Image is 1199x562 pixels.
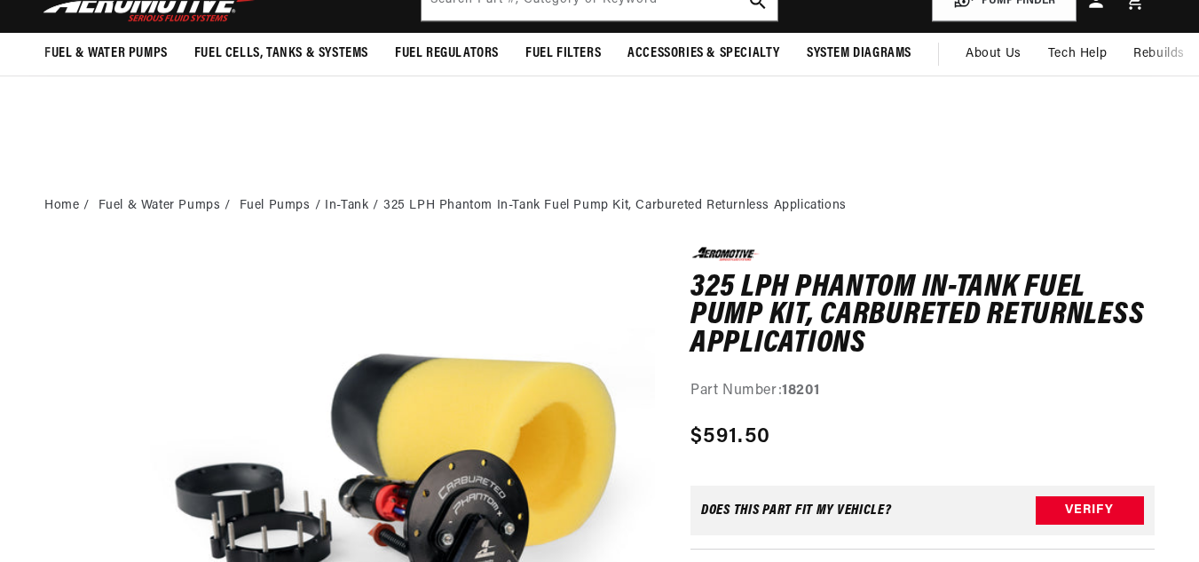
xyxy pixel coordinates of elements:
summary: Fuel Filters [512,33,614,75]
span: Fuel Regulators [395,44,499,63]
a: Fuel & Water Pumps [99,196,221,216]
summary: Fuel Cells, Tanks & Systems [181,33,382,75]
span: Fuel Cells, Tanks & Systems [194,44,368,63]
summary: Rebuilds [1120,33,1198,75]
li: 325 LPH Phantom In-Tank Fuel Pump Kit, Carbureted Returnless Applications [383,196,847,216]
span: $591.50 [690,421,770,453]
summary: Accessories & Specialty [614,33,793,75]
li: In-Tank [325,196,383,216]
span: System Diagrams [807,44,911,63]
summary: Fuel Regulators [382,33,512,75]
div: Part Number: [690,380,1155,403]
h1: 325 LPH Phantom In-Tank Fuel Pump Kit, Carbureted Returnless Applications [690,274,1155,359]
summary: Fuel & Water Pumps [31,33,181,75]
strong: 18201 [782,384,819,398]
span: Accessories & Specialty [627,44,780,63]
div: Does This part fit My vehicle? [701,503,892,518]
summary: Tech Help [1035,33,1120,75]
span: Tech Help [1048,44,1107,64]
summary: System Diagrams [793,33,925,75]
span: Rebuilds [1133,44,1185,64]
span: Fuel & Water Pumps [44,44,168,63]
span: About Us [966,47,1022,60]
nav: breadcrumbs [44,196,1155,216]
a: Fuel Pumps [240,196,311,216]
a: About Us [952,33,1035,75]
span: Fuel Filters [525,44,601,63]
a: Home [44,196,79,216]
button: Verify [1036,496,1144,525]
